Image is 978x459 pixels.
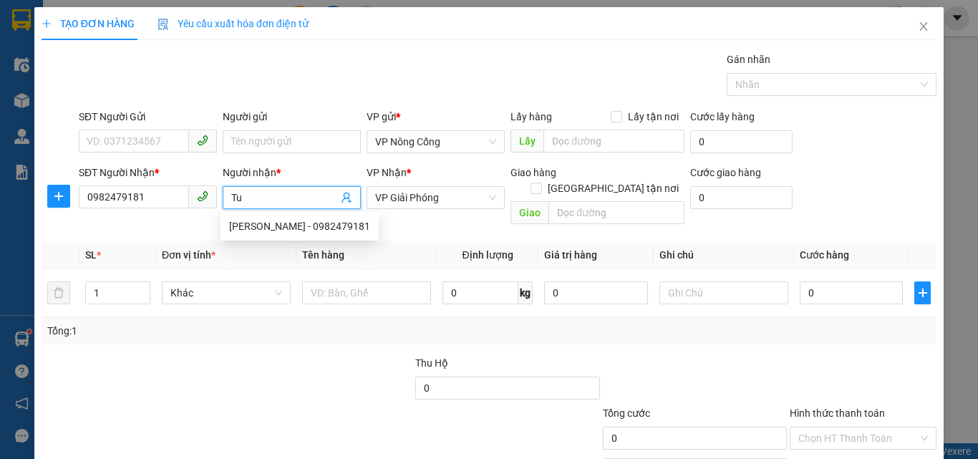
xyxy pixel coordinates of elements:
div: TUẤN THANH - 0982479181 [221,215,379,238]
button: plus [914,281,931,304]
span: Lấy tận nơi [622,109,684,125]
label: Cước lấy hàng [690,111,755,122]
span: VP Giải Phóng [375,187,496,208]
span: Yêu cầu xuất hóa đơn điện tử [158,18,309,29]
span: VP Nhận [367,167,407,178]
span: Đơn vị tính [162,249,216,261]
input: Ghi Chú [659,281,788,304]
button: delete [47,281,70,304]
button: Close [904,7,944,47]
input: Dọc đường [543,130,684,153]
span: NC1308250241 [125,58,211,73]
span: plus [42,19,52,29]
div: SĐT Người Nhận [79,165,217,180]
div: Người gửi [223,109,361,125]
div: Tổng: 1 [47,323,379,339]
input: VD: Bàn, Ghế [302,281,431,304]
div: VP gửi [367,109,505,125]
span: SĐT XE [53,61,100,76]
span: close [918,21,929,32]
strong: PHIẾU BIÊN NHẬN [39,79,117,110]
span: plus [48,190,69,202]
span: Tên hàng [302,249,344,261]
label: Hình thức thanh toán [790,407,885,419]
input: Dọc đường [548,201,684,224]
span: user-add [341,192,352,203]
input: Cước lấy hàng [690,130,793,153]
label: Cước giao hàng [690,167,761,178]
input: Cước giao hàng [690,186,793,209]
span: Tổng cước [603,407,650,419]
span: SL [85,249,97,261]
div: Người nhận [223,165,361,180]
span: kg [518,281,533,304]
span: Khác [170,282,282,304]
span: plus [915,287,930,299]
span: Thu Hộ [415,357,448,369]
span: VP Nông Cống [375,131,496,153]
span: Giá trị hàng [544,249,597,261]
span: Cước hàng [800,249,849,261]
span: phone [197,135,208,146]
button: plus [47,185,70,208]
input: 0 [544,281,647,304]
span: Giao [510,201,548,224]
span: Giao hàng [510,167,556,178]
span: phone [197,190,208,202]
span: Lấy [510,130,543,153]
span: Định lượng [462,249,513,261]
span: [GEOGRAPHIC_DATA] tận nơi [542,180,684,196]
span: TẠO ĐƠN HÀNG [42,18,135,29]
strong: CHUYỂN PHÁT NHANH ĐÔNG LÝ [33,11,123,58]
th: Ghi chú [654,241,794,269]
img: icon [158,19,169,30]
div: SĐT Người Gửi [79,109,217,125]
img: logo [7,42,30,92]
label: Gán nhãn [727,54,770,65]
span: Lấy hàng [510,111,552,122]
div: [PERSON_NAME] - 0982479181 [229,218,370,234]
